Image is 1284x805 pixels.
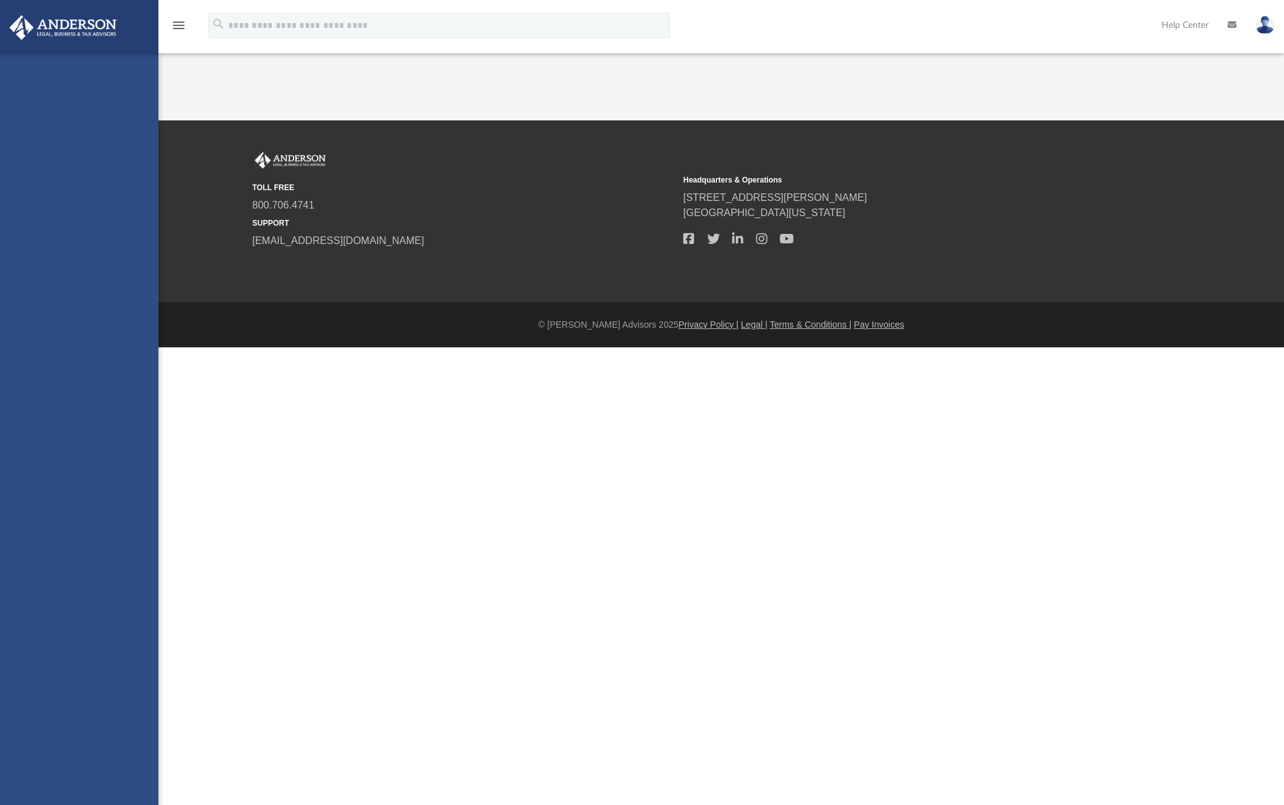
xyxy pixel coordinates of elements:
[252,217,674,229] small: SUPPORT
[252,235,424,246] a: [EMAIL_ADDRESS][DOMAIN_NAME]
[212,17,226,31] i: search
[854,319,904,330] a: Pay Invoices
[1255,16,1274,34] img: User Pic
[252,182,674,193] small: TOLL FREE
[741,319,767,330] a: Legal |
[683,207,845,218] a: [GEOGRAPHIC_DATA][US_STATE]
[683,174,1105,186] small: Headquarters & Operations
[252,200,314,210] a: 800.706.4741
[679,319,739,330] a: Privacy Policy |
[252,152,328,169] img: Anderson Advisors Platinum Portal
[770,319,852,330] a: Terms & Conditions |
[171,24,186,33] a: menu
[6,15,120,40] img: Anderson Advisors Platinum Portal
[683,192,867,203] a: [STREET_ADDRESS][PERSON_NAME]
[171,18,186,33] i: menu
[158,318,1284,332] div: © [PERSON_NAME] Advisors 2025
